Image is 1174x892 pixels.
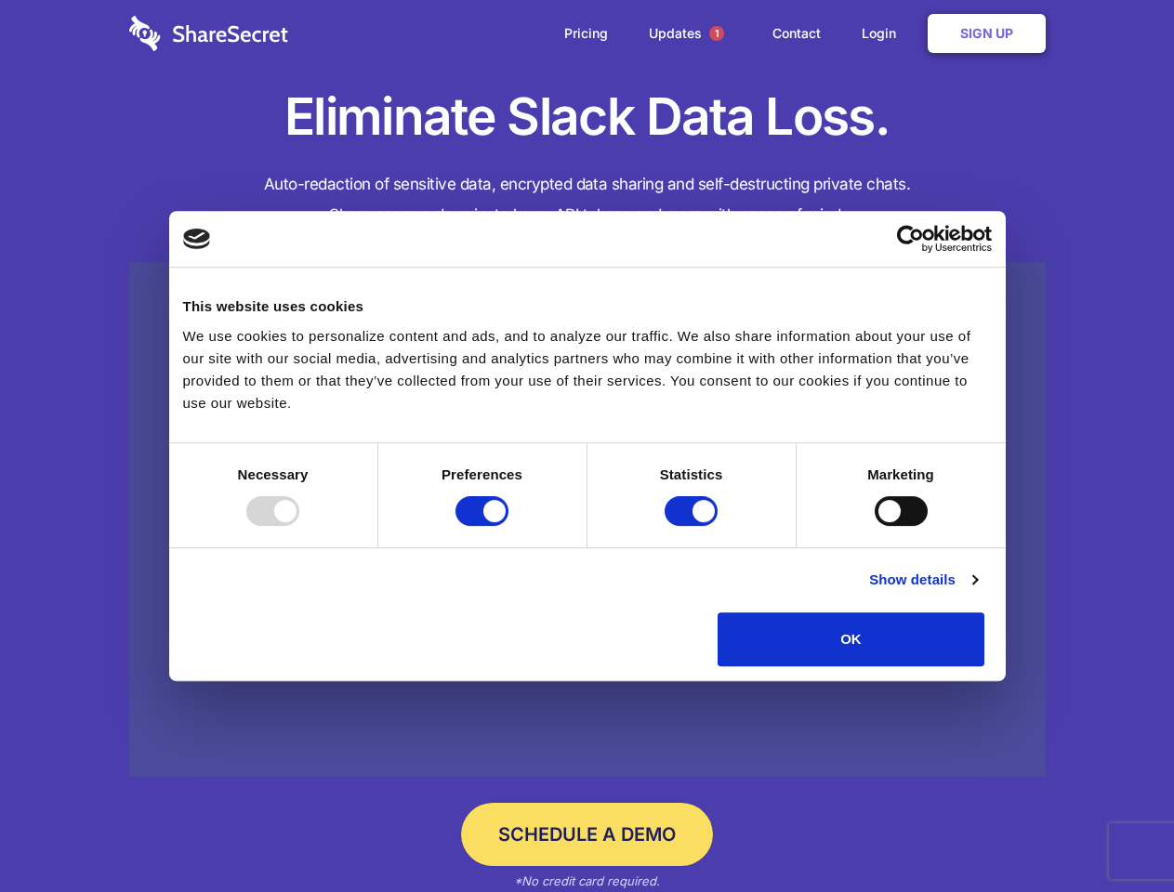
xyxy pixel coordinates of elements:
img: logo-wordmark-white-trans-d4663122ce5f474addd5e946df7df03e33cb6a1c49d2221995e7729f52c070b2.svg [129,16,288,51]
a: Contact [754,5,839,62]
a: Wistia video thumbnail [129,262,1046,778]
h1: Eliminate Slack Data Loss. [129,84,1046,151]
span: 1 [709,26,724,41]
a: Usercentrics Cookiebot - opens in a new window [829,225,992,253]
a: Show details [869,569,977,591]
div: We use cookies to personalize content and ads, and to analyze our traffic. We also share informat... [183,325,992,414]
h4: Auto-redaction of sensitive data, encrypted data sharing and self-destructing private chats. Shar... [129,169,1046,230]
a: Pricing [546,5,627,62]
a: Sign Up [928,14,1046,53]
a: Schedule a Demo [461,803,713,866]
button: OK [718,612,984,666]
div: This website uses cookies [183,295,992,318]
strong: Statistics [660,466,723,482]
a: Login [843,5,924,62]
em: *No credit card required. [514,873,660,888]
strong: Marketing [867,466,934,482]
strong: Preferences [442,466,522,482]
strong: Necessary [238,466,309,482]
img: logo [183,229,211,249]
